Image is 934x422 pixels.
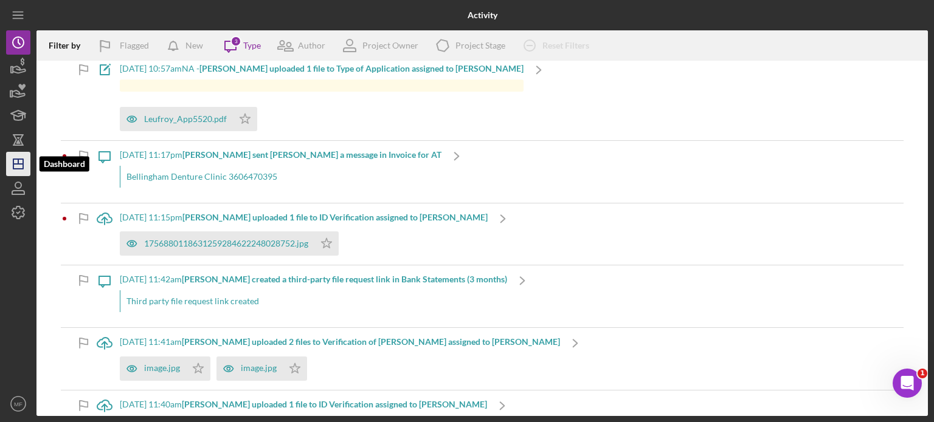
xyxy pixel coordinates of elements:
b: [PERSON_NAME] created a third-party file request link in Bank Statements (3 months) [182,274,507,284]
div: Leufroy_App5520.pdf [144,114,227,124]
div: New [185,33,203,58]
div: [DATE] 10:57am NA - [120,64,524,73]
div: Project Stage [455,41,505,50]
b: [PERSON_NAME] uploaded 1 file to Type of Application assigned to [PERSON_NAME] [199,63,524,73]
button: New [161,33,215,58]
div: image.jpg [144,363,180,373]
div: Type [243,41,261,50]
a: [DATE] 11:42am[PERSON_NAME] created a third-party file request link in Bank Statements (3 months)... [89,265,538,327]
a: [DATE] 11:17pm[PERSON_NAME] sent [PERSON_NAME] a message in Invoice for ATBellingham Denture Clin... [89,141,472,203]
a: [DATE] 10:57amNA -[PERSON_NAME] uploaded 1 file to Type of Application assigned to [PERSON_NAME]L... [89,55,554,140]
div: image.jpg [241,363,277,373]
button: Reset Filters [514,33,601,58]
b: [PERSON_NAME] sent [PERSON_NAME] a message in Invoice for AT [182,149,441,160]
div: Bellingham Denture Clinic 3606470395 [120,166,441,188]
text: MF [14,401,22,407]
button: Flagged [89,33,161,58]
div: Project Owner [362,41,418,50]
div: Third party file request link created [120,290,507,312]
a: [DATE] 11:15pm[PERSON_NAME] uploaded 1 file to ID Verification assigned to [PERSON_NAME]175688011... [89,203,518,265]
a: [DATE] 11:41am[PERSON_NAME] uploaded 2 files to Verification of [PERSON_NAME] assigned to [PERSON... [89,328,590,389]
div: [DATE] 11:40am [120,400,487,409]
div: Flagged [120,33,149,58]
b: [PERSON_NAME] uploaded 1 file to ID Verification assigned to [PERSON_NAME] [182,399,487,409]
button: MF [6,392,30,416]
b: Activity [468,10,497,20]
div: Reset Filters [542,33,589,58]
button: 1756880118631259284622248028752.jpg [120,231,339,256]
button: Leufroy_App5520.pdf [120,107,257,131]
div: Filter by [49,41,89,50]
span: 1 [918,369,927,378]
button: image.jpg [120,356,210,381]
div: Author [298,41,325,50]
button: image.jpg [216,356,307,381]
div: [DATE] 11:17pm [120,150,441,160]
iframe: Intercom live chat [893,369,922,398]
b: [PERSON_NAME] uploaded 1 file to ID Verification assigned to [PERSON_NAME] [182,212,488,222]
b: [PERSON_NAME] uploaded 2 files to Verification of [PERSON_NAME] assigned to [PERSON_NAME] [182,336,560,347]
div: [DATE] 11:15pm [120,213,488,222]
div: [DATE] 11:41am [120,337,560,347]
div: 1756880118631259284622248028752.jpg [144,239,308,248]
div: 3 [230,36,241,47]
div: [DATE] 11:42am [120,274,507,284]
